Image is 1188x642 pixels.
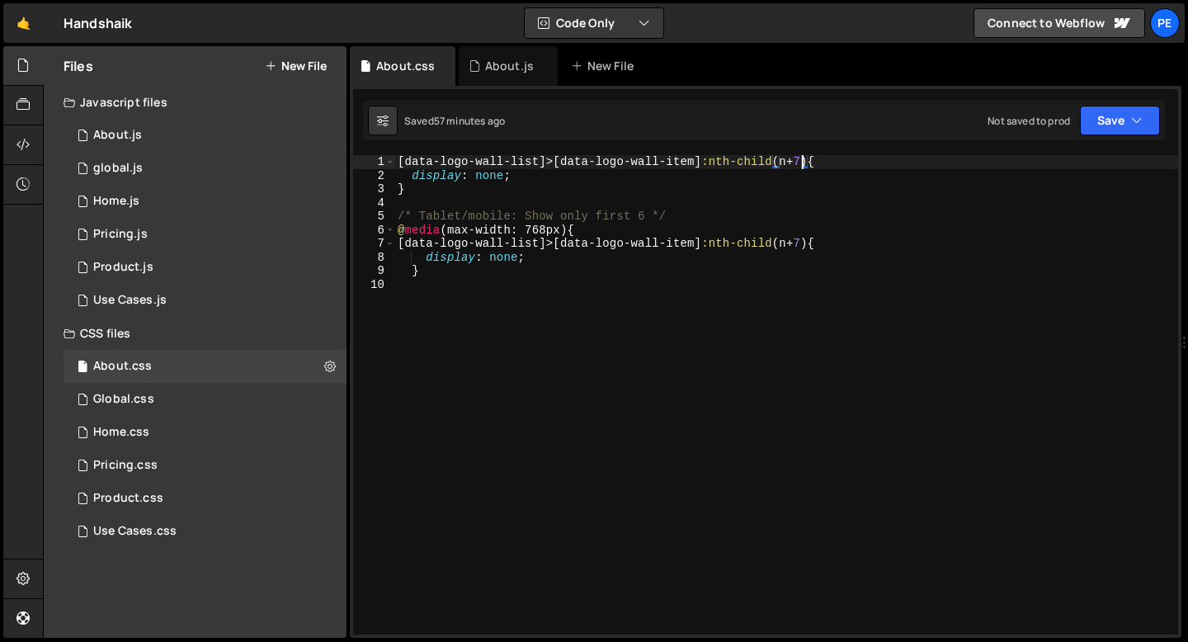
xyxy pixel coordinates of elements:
div: About.css [93,359,152,374]
div: 8 [353,251,395,265]
div: 16572/45333.css [64,515,346,548]
div: 57 minutes ago [434,114,505,128]
div: Pricing.js [93,227,148,242]
div: 16572/45056.css [64,416,346,449]
div: 3 [353,182,395,196]
div: 16572/45431.css [64,449,346,482]
div: About.js [93,128,142,143]
div: Javascript files [44,86,346,119]
div: 1 [353,155,395,169]
div: Use Cases.css [93,524,177,539]
a: 🤙 [3,3,44,43]
div: Pricing.css [93,458,158,473]
button: Code Only [525,8,663,38]
div: 16572/45330.css [64,482,346,515]
div: Home.css [93,425,149,440]
div: 16572/45138.css [64,383,346,416]
div: 16572/45051.js [64,185,346,218]
div: 4 [353,196,395,210]
div: global.js [93,161,143,176]
button: Save [1080,106,1160,135]
div: 9 [353,264,395,278]
div: 7 [353,237,395,251]
div: Product.js [93,260,153,275]
div: Saved [404,114,505,128]
div: About.js [485,58,534,74]
button: New File [265,59,327,73]
div: Handshaik [64,13,132,33]
div: 5 [353,210,395,224]
div: 16572/45332.js [64,284,346,317]
div: 6 [353,224,395,238]
a: Connect to Webflow [973,8,1145,38]
div: Global.css [93,392,154,407]
div: CSS files [44,317,346,350]
div: About.css [376,58,435,74]
a: Pe [1150,8,1180,38]
div: 16572/45430.js [64,218,346,251]
div: Not saved to prod [988,114,1070,128]
div: 2 [353,169,395,183]
div: 16572/45486.js [64,119,346,152]
div: Home.js [93,194,139,209]
div: Use Cases.js [93,293,167,308]
div: Product.css [93,491,163,506]
div: 10 [353,278,395,292]
div: 16572/45061.js [64,152,346,185]
div: 16572/45211.js [64,251,346,284]
div: 16572/45487.css [64,350,346,383]
div: New File [571,58,640,74]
